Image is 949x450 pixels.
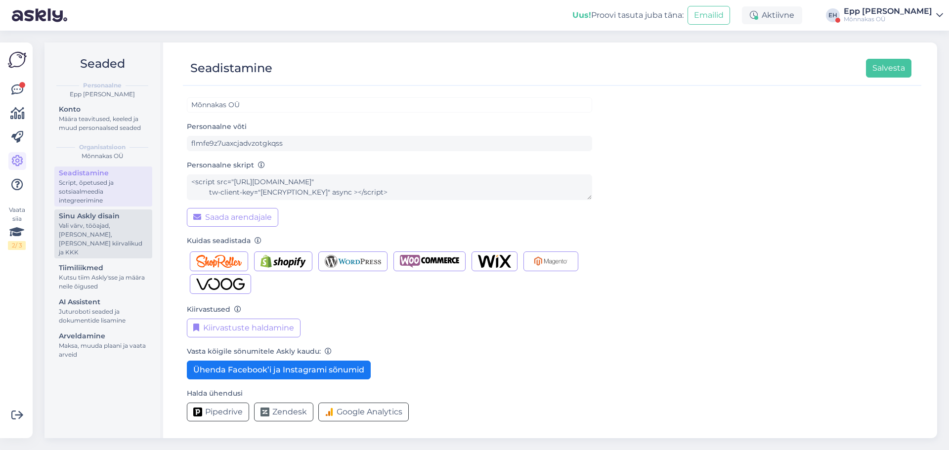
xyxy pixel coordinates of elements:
[54,209,152,258] a: Sinu Askly disainVali värv, tööajad, [PERSON_NAME], [PERSON_NAME] kiirvalikud ja KKK
[688,6,730,25] button: Emailid
[187,388,243,399] label: Halda ühendusi
[8,241,26,250] div: 2 / 3
[187,346,332,357] label: Vasta kõigile sõnumitele Askly kaudu:
[742,6,802,24] div: Aktiivne
[254,403,313,421] button: Zendesk
[52,90,152,99] div: Epp [PERSON_NAME]
[196,278,245,290] img: Voog
[187,319,301,337] button: Kiirvastuste haldamine
[187,361,371,379] button: Ühenda Facebook’i ja Instagrami sõnumid
[187,122,247,132] label: Personaalne võti
[54,103,152,134] a: KontoMäära teavitused, keeled ja muud personaalsed seaded
[844,7,943,23] a: Epp [PERSON_NAME]Mõnnakas OÜ
[54,261,152,292] a: TiimiliikmedKutsu tiim Askly'sse ja määra neile õigused
[59,168,148,178] div: Seadistamine
[59,115,148,132] div: Määra teavitused, keeled ja muud personaalsed seaded
[59,331,148,341] div: Arveldamine
[325,408,334,416] img: Google Analytics
[83,81,122,90] b: Personaalne
[52,152,152,161] div: Mõnnakas OÜ
[572,9,684,21] div: Proovi tasuta juba täna:
[59,211,148,221] div: Sinu Askly disain
[187,97,592,113] input: ABC Corporation
[272,406,307,418] span: Zendesk
[59,273,148,291] div: Kutsu tiim Askly'sse ja määra neile õigused
[187,160,265,170] label: Personaalne skript
[187,403,249,421] button: Pipedrive
[59,307,148,325] div: Juturoboti seaded ja dokumentide lisamine
[866,59,911,78] button: Salvesta
[844,7,932,15] div: Epp [PERSON_NAME]
[59,263,148,273] div: Tiimiliikmed
[59,104,148,115] div: Konto
[260,255,306,268] img: Shopify
[187,304,241,315] label: Kiirvastused
[54,166,152,206] a: SeadistamineScript, õpetused ja sotsiaalmeedia integreerimine
[54,329,152,361] a: ArveldamineMaksa, muuda plaani ja vaata arveid
[187,236,261,246] label: Kuidas seadistada
[478,255,511,268] img: Wix
[260,408,269,416] img: Zendesk
[193,408,202,416] img: Pipedrive
[400,255,459,268] img: Woocommerce
[59,297,148,307] div: AI Assistent
[325,255,382,268] img: Wordpress
[826,8,840,22] div: EH
[844,15,932,23] div: Mõnnakas OÜ
[190,59,272,78] div: Seadistamine
[337,406,402,418] span: Google Analytics
[59,178,148,205] div: Script, õpetused ja sotsiaalmeedia integreerimine
[205,406,243,418] span: Pipedrive
[530,255,572,268] img: Magento
[79,143,126,152] b: Organisatsioon
[59,341,148,359] div: Maksa, muuda plaani ja vaata arveid
[187,208,278,227] button: Saada arendajale
[54,295,152,327] a: AI AssistentJuturoboti seaded ja dokumentide lisamine
[8,205,26,250] div: Vaata siia
[8,50,27,69] img: Askly Logo
[187,174,592,200] textarea: <script src="[URL][DOMAIN_NAME]" tw-client-key="[ENCRYPTION_KEY]" async ></script>
[59,221,148,257] div: Vali värv, tööajad, [PERSON_NAME], [PERSON_NAME] kiirvalikud ja KKK
[318,403,409,421] button: Google Analytics
[572,10,591,20] b: Uus!
[196,255,242,268] img: Shoproller
[52,54,152,73] h2: Seaded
